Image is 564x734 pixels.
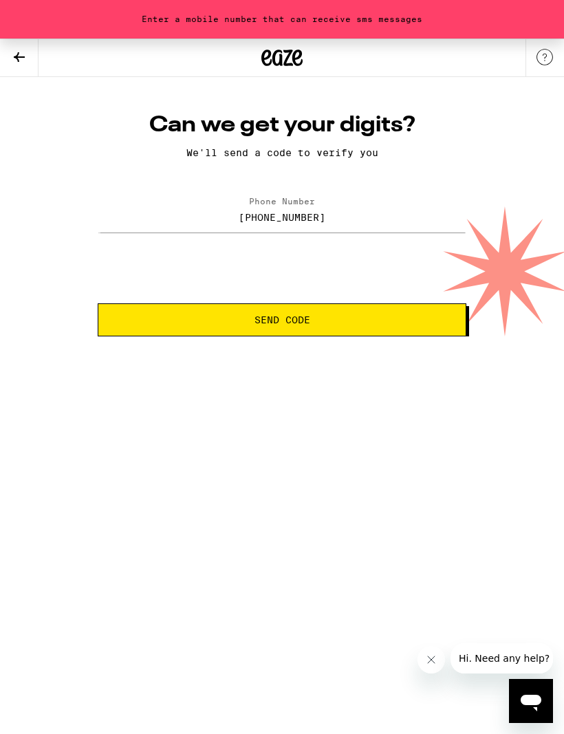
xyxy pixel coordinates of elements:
span: Send Code [254,315,310,325]
input: Phone Number [98,202,466,233]
button: Send Code [98,303,466,336]
p: We'll send a code to verify you [98,147,466,158]
iframe: Close message [417,646,445,673]
iframe: Message from company [451,643,553,673]
h1: Can we get your digits? [98,111,466,139]
label: Phone Number [249,197,315,206]
iframe: Button to launch messaging window [509,679,553,723]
